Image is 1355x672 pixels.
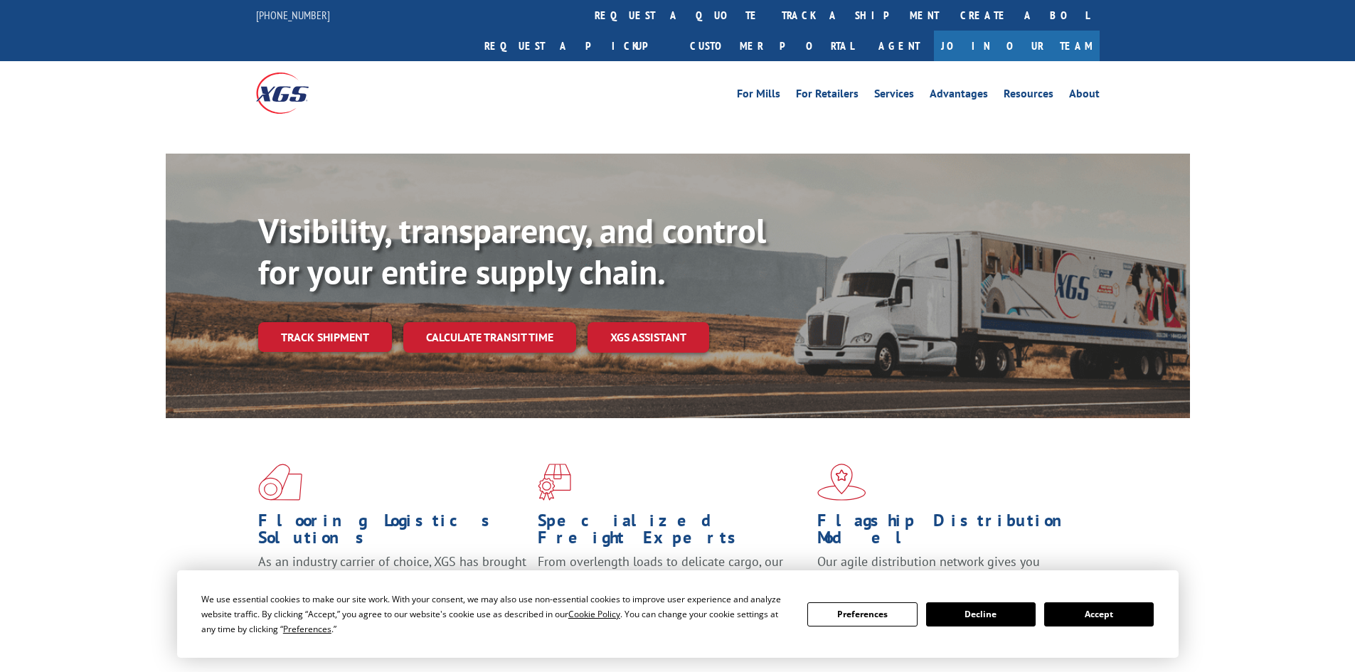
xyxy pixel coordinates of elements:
span: Our agile distribution network gives you nationwide inventory management on demand. [817,553,1079,587]
img: xgs-icon-total-supply-chain-intelligence-red [258,464,302,501]
a: Join Our Team [934,31,1100,61]
a: About [1069,88,1100,104]
a: XGS ASSISTANT [588,322,709,353]
h1: Flagship Distribution Model [817,512,1086,553]
button: Preferences [807,602,917,626]
b: Visibility, transparency, and control for your entire supply chain. [258,208,766,294]
a: Track shipment [258,322,392,352]
img: xgs-icon-flagship-distribution-model-red [817,464,866,501]
a: Request a pickup [474,31,679,61]
button: Accept [1044,602,1154,626]
div: Cookie Consent Prompt [177,570,1179,658]
h1: Flooring Logistics Solutions [258,512,527,553]
button: Decline [926,602,1036,626]
a: Advantages [930,88,988,104]
a: For Retailers [796,88,859,104]
a: Agent [864,31,934,61]
span: As an industry carrier of choice, XGS has brought innovation and dedication to flooring logistics... [258,553,526,604]
a: Services [874,88,914,104]
span: Cookie Policy [568,608,620,620]
a: Resources [1004,88,1053,104]
a: Calculate transit time [403,322,576,353]
img: xgs-icon-focused-on-flooring-red [538,464,571,501]
h1: Specialized Freight Experts [538,512,807,553]
div: We use essential cookies to make our site work. With your consent, we may also use non-essential ... [201,592,790,636]
a: [PHONE_NUMBER] [256,8,330,22]
span: Preferences [283,623,331,635]
a: For Mills [737,88,780,104]
a: Customer Portal [679,31,864,61]
p: From overlength loads to delicate cargo, our experienced staff knows the best way to move your fr... [538,553,807,617]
